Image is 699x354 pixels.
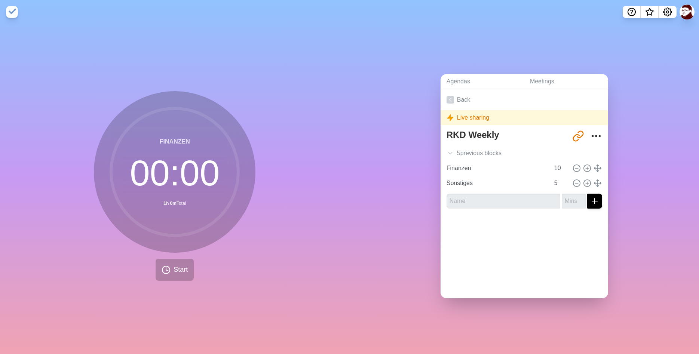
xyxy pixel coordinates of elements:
input: Mins [551,161,569,176]
input: Mins [562,194,586,209]
input: Name [444,176,550,191]
a: Back [441,89,608,110]
a: Meetings [524,74,608,89]
button: Share link [571,129,586,144]
span: Start [174,265,188,275]
button: More [589,129,604,144]
button: Start [156,259,194,281]
a: Agendas [441,74,524,89]
div: Live sharing [441,110,608,125]
button: Help [623,6,641,18]
input: Mins [551,176,569,191]
div: 5 previous block [441,146,608,161]
span: s [499,149,502,158]
button: Settings [659,6,677,18]
input: Name [444,161,550,176]
input: Name [447,194,560,209]
button: What’s new [641,6,659,18]
img: timeblocks logo [6,6,18,18]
